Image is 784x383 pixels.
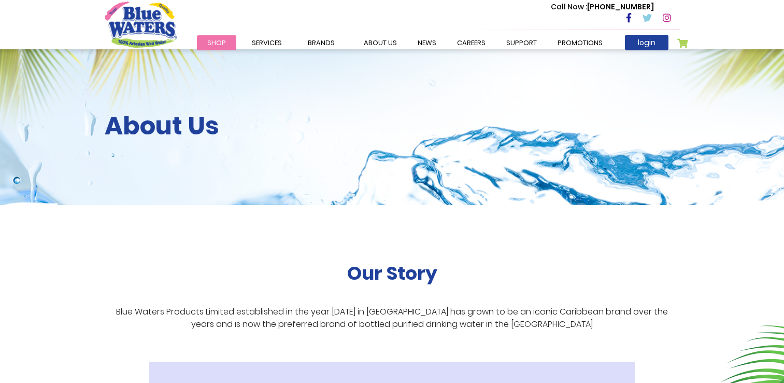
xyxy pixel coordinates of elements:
[625,35,668,50] a: login
[407,35,447,50] a: News
[353,35,407,50] a: about us
[308,38,335,48] span: Brands
[105,2,177,47] a: store logo
[105,306,680,331] p: Blue Waters Products Limited established in the year [DATE] in [GEOGRAPHIC_DATA] has grown to be ...
[347,262,437,284] h2: Our Story
[551,2,654,12] p: [PHONE_NUMBER]
[547,35,613,50] a: Promotions
[496,35,547,50] a: support
[105,111,680,141] h2: About Us
[207,38,226,48] span: Shop
[252,38,282,48] span: Services
[551,2,587,12] span: Call Now :
[447,35,496,50] a: careers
